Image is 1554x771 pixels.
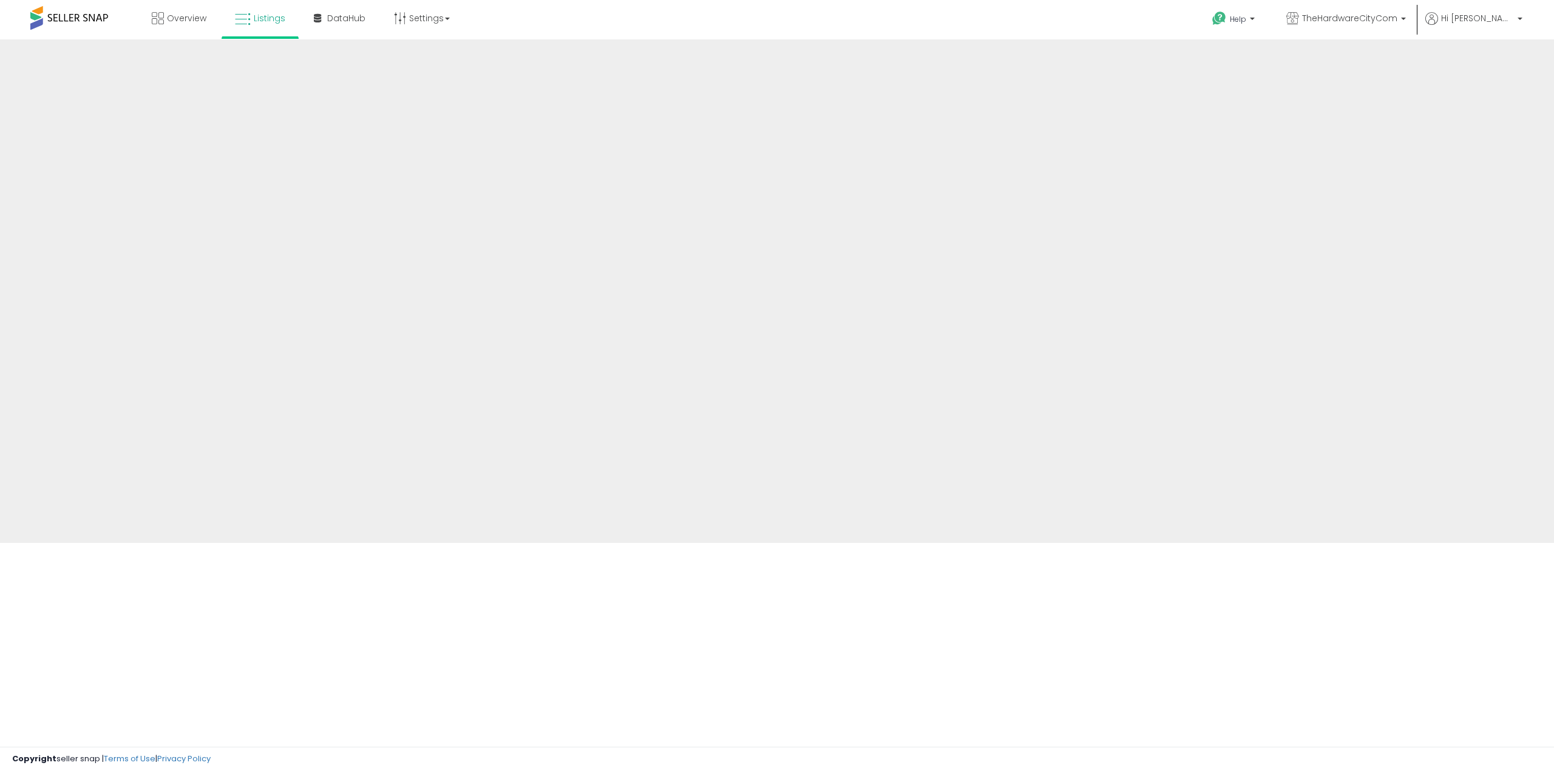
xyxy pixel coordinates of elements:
span: Listings [254,12,285,24]
i: Get Help [1212,11,1227,26]
span: Hi [PERSON_NAME] [1441,12,1514,24]
span: TheHardwareCityCom [1302,12,1397,24]
span: Overview [167,12,206,24]
a: Hi [PERSON_NAME] [1425,12,1522,39]
a: Help [1203,2,1267,39]
span: Help [1230,14,1246,24]
span: DataHub [327,12,365,24]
